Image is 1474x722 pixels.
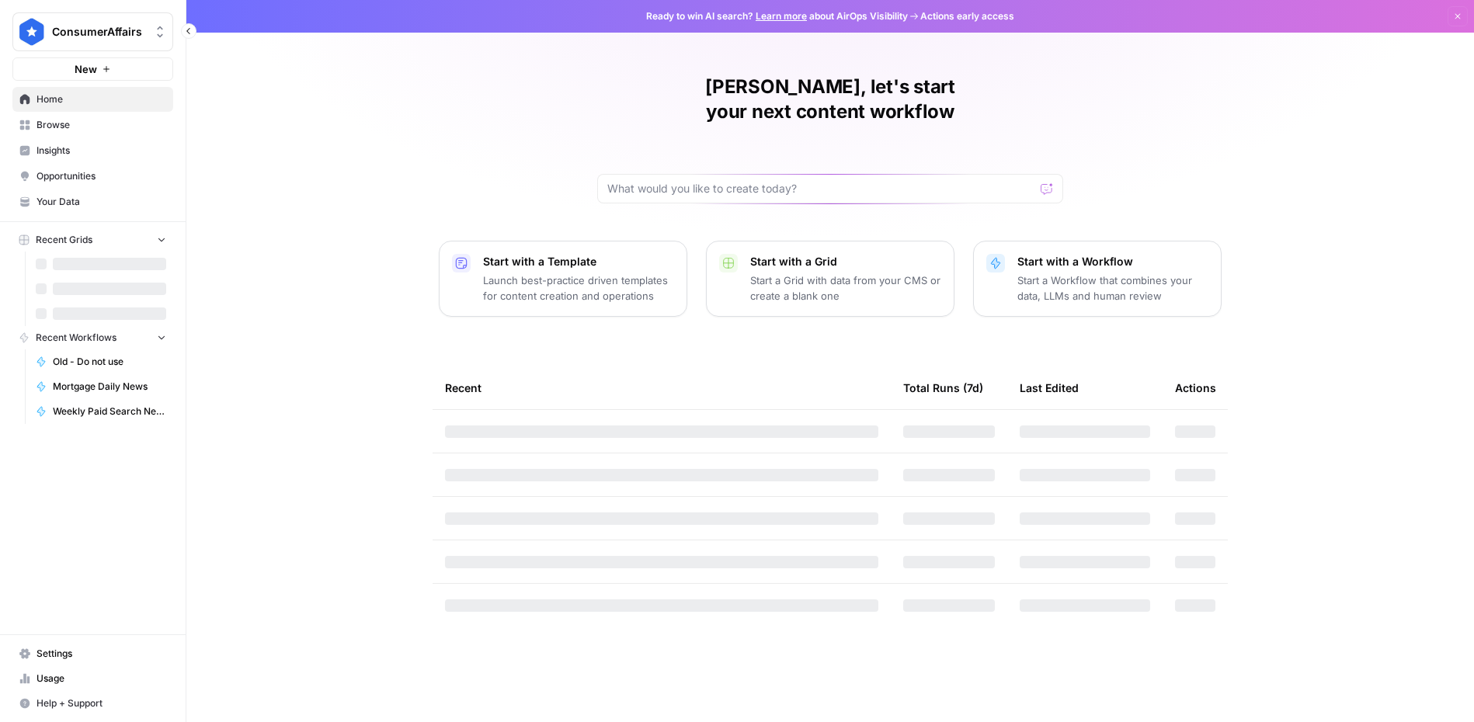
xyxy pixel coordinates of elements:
[52,24,146,40] span: ConsumerAffairs
[12,228,173,252] button: Recent Grids
[37,647,166,661] span: Settings
[439,241,687,317] button: Start with a TemplateLaunch best-practice driven templates for content creation and operations
[37,195,166,209] span: Your Data
[37,169,166,183] span: Opportunities
[1017,254,1208,269] p: Start with a Workflow
[37,92,166,106] span: Home
[12,189,173,214] a: Your Data
[12,57,173,81] button: New
[12,641,173,666] a: Settings
[36,331,116,345] span: Recent Workflows
[37,696,166,710] span: Help + Support
[29,349,173,374] a: Old - Do not use
[1175,366,1216,409] div: Actions
[920,9,1014,23] span: Actions early access
[75,61,97,77] span: New
[597,75,1063,124] h1: [PERSON_NAME], let's start your next content workflow
[12,113,173,137] a: Browse
[706,241,954,317] button: Start with a GridStart a Grid with data from your CMS or create a blank one
[36,233,92,247] span: Recent Grids
[750,272,941,304] p: Start a Grid with data from your CMS or create a blank one
[29,399,173,424] a: Weekly Paid Search News
[18,18,46,46] img: ConsumerAffairs Logo
[903,366,983,409] div: Total Runs (7d)
[1017,272,1208,304] p: Start a Workflow that combines your data, LLMs and human review
[12,666,173,691] a: Usage
[12,326,173,349] button: Recent Workflows
[53,404,166,418] span: Weekly Paid Search News
[756,10,807,22] a: Learn more
[445,366,878,409] div: Recent
[483,254,674,269] p: Start with a Template
[750,254,941,269] p: Start with a Grid
[12,12,173,51] button: Workspace: ConsumerAffairs
[12,87,173,112] a: Home
[53,380,166,394] span: Mortgage Daily News
[37,144,166,158] span: Insights
[12,691,173,716] button: Help + Support
[12,138,173,163] a: Insights
[29,374,173,399] a: Mortgage Daily News
[12,164,173,189] a: Opportunities
[37,672,166,686] span: Usage
[37,118,166,132] span: Browse
[1020,366,1079,409] div: Last Edited
[646,9,908,23] span: Ready to win AI search? about AirOps Visibility
[607,181,1034,196] input: What would you like to create today?
[973,241,1222,317] button: Start with a WorkflowStart a Workflow that combines your data, LLMs and human review
[483,272,674,304] p: Launch best-practice driven templates for content creation and operations
[53,355,166,369] span: Old - Do not use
